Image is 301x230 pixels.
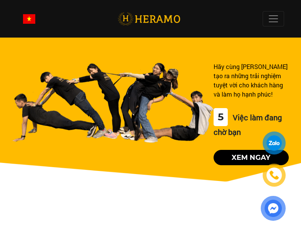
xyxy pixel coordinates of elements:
img: banner [12,62,214,143]
img: vn-flag.png [23,14,35,24]
img: phone-icon [268,169,280,181]
a: phone-icon [263,164,285,186]
span: Việc làm đang chờ bạn [214,112,282,137]
div: Hãy cùng [PERSON_NAME] tạo ra những trải nghiệm tuyệt vời cho khách hàng và làm họ hạnh phúc! [214,62,289,99]
div: 5 [214,108,228,126]
img: logo [118,11,180,27]
button: Xem ngay [214,150,289,165]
